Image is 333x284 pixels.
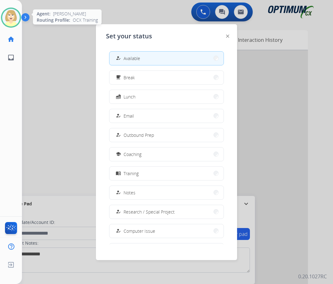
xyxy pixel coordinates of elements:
[124,113,134,119] span: Email
[7,36,15,43] mat-icon: home
[109,128,224,142] button: Outbound Prep
[2,9,20,26] img: avatar
[109,205,224,219] button: Research / Special Project
[124,151,141,158] span: Coaching
[124,209,175,215] span: Research / Special Project
[116,56,121,61] mat-icon: how_to_reg
[116,152,121,157] mat-icon: school
[226,35,229,38] img: close-button
[116,94,121,99] mat-icon: fastfood
[37,17,70,23] span: Routing Profile:
[37,11,50,17] span: Agent:
[109,148,224,161] button: Coaching
[116,113,121,119] mat-icon: how_to_reg
[124,189,135,196] span: Notes
[124,132,154,138] span: Outbound Prep
[116,228,121,234] mat-icon: how_to_reg
[116,190,121,195] mat-icon: how_to_reg
[109,167,224,180] button: Training
[7,54,15,61] mat-icon: inbox
[109,186,224,199] button: Notes
[109,52,224,65] button: Available
[109,109,224,123] button: Email
[109,71,224,84] button: Break
[116,75,121,80] mat-icon: free_breakfast
[106,32,152,41] span: Set your status
[124,170,139,177] span: Training
[124,74,135,81] span: Break
[109,224,224,238] button: Computer Issue
[298,273,327,280] p: 0.20.1027RC
[109,243,224,257] button: Internet Issue
[116,171,121,176] mat-icon: menu_book
[73,17,98,23] span: OCX Training
[109,90,224,103] button: Lunch
[116,132,121,138] mat-icon: how_to_reg
[124,93,135,100] span: Lunch
[116,209,121,214] mat-icon: how_to_reg
[124,228,155,234] span: Computer Issue
[53,11,86,17] span: [PERSON_NAME]
[124,55,140,62] span: Available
